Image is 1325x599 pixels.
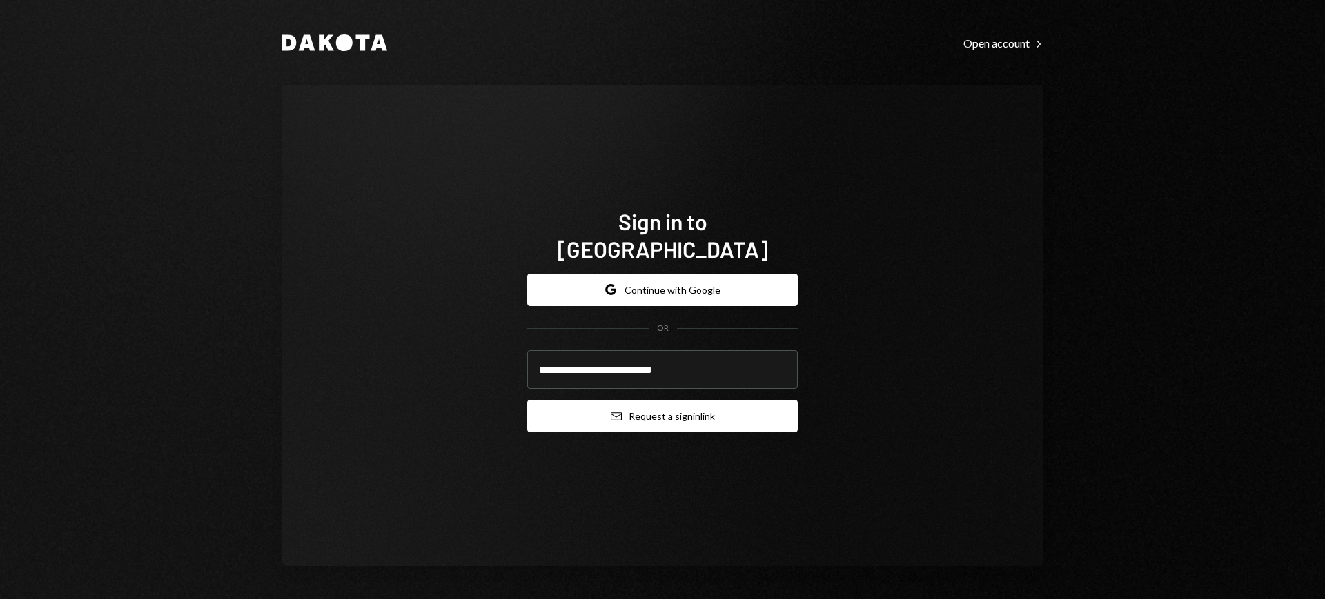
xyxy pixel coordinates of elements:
div: Open account [963,37,1043,50]
div: OR [657,323,669,334]
button: Request a signinlink [527,400,798,432]
button: Continue with Google [527,274,798,306]
h1: Sign in to [GEOGRAPHIC_DATA] [527,207,798,263]
a: Open account [963,35,1043,50]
